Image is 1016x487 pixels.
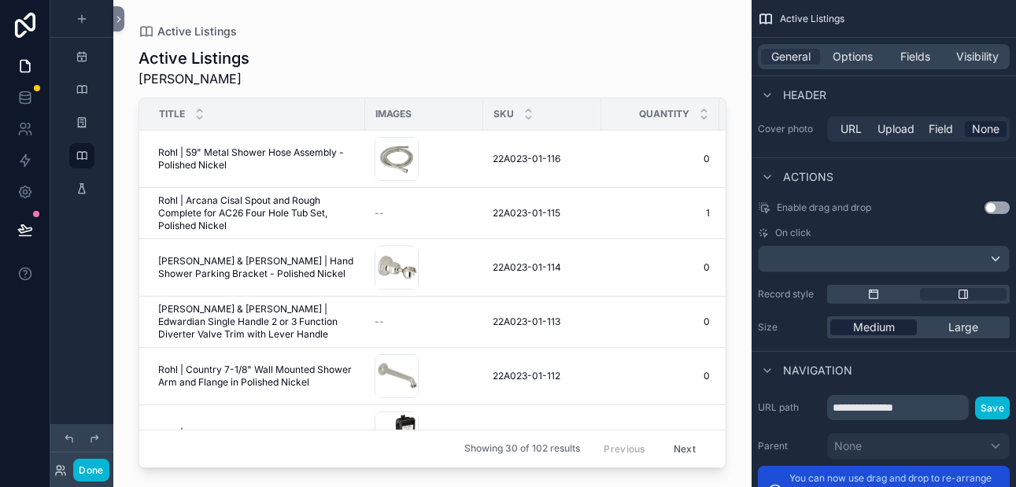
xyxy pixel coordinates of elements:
[493,207,592,220] a: 22A023-01-115
[464,443,580,456] span: Showing 30 of 102 results
[783,87,826,103] span: Header
[929,121,953,137] span: Field
[611,315,710,328] a: 0
[493,315,560,328] span: 22A023-01-113
[375,207,384,220] span: --
[493,370,560,382] span: 22A023-01-112
[758,288,821,301] label: Record style
[777,201,871,214] span: Enable drag and drop
[956,49,999,65] span: Visibility
[157,24,237,39] span: Active Listings
[783,363,852,378] span: Navigation
[611,261,710,274] a: 0
[493,153,560,165] span: 22A023-01-116
[158,255,356,280] a: [PERSON_NAME] & [PERSON_NAME] | Hand Shower Parking Bracket - Polished Nickel
[758,321,821,334] label: Size
[158,303,356,341] a: [PERSON_NAME] & [PERSON_NAME] | Edwardian Single Handle 2 or 3 Function Diverter Valve Trim with ...
[158,427,356,440] a: Rohl | Air Activated Switch Control Box
[841,121,862,137] span: URL
[611,427,710,440] a: 0
[758,440,821,452] label: Parent
[158,363,356,389] a: Rohl | Country 7-1/8" Wall Mounted Shower Arm and Flange in Polished Nickel
[493,108,514,120] span: SKU
[771,49,811,65] span: General
[375,108,412,120] span: Images
[493,427,592,440] a: 22A023-01-111
[493,370,592,382] a: 22A023-01-112
[758,123,821,135] label: Cover photo
[877,121,914,137] span: Upload
[139,47,249,69] h1: Active Listings
[493,261,561,274] span: 22A023-01-114
[73,459,109,481] button: Done
[611,370,710,382] a: 0
[158,146,356,172] a: Rohl | 59" Metal Shower Hose Assembly - Polished Nickel
[780,13,844,25] span: Active Listings
[493,153,592,165] a: 22A023-01-116
[493,261,592,274] a: 22A023-01-114
[611,153,710,165] a: 0
[972,121,999,137] span: None
[827,433,1010,459] button: None
[948,319,978,335] span: Large
[158,427,331,440] span: Rohl | Air Activated Switch Control Box
[375,315,384,328] span: --
[375,207,474,220] a: --
[493,427,559,440] span: 22A023-01-111
[493,315,592,328] a: 22A023-01-113
[775,227,811,239] span: On click
[158,194,356,232] a: Rohl | Arcana Cisal Spout and Rough Complete for AC26 Four Hole Tub Set, Polished Nickel
[493,207,560,220] span: 22A023-01-115
[783,169,833,185] span: Actions
[639,108,689,120] span: Quantity
[159,108,185,120] span: Title
[900,49,930,65] span: Fields
[139,24,237,39] a: Active Listings
[758,401,821,414] label: URL path
[663,437,707,461] button: Next
[975,397,1010,419] button: Save
[853,319,895,335] span: Medium
[834,438,862,454] span: None
[139,69,249,88] span: [PERSON_NAME]
[375,315,474,328] a: --
[611,207,710,220] a: 1
[833,49,873,65] span: Options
